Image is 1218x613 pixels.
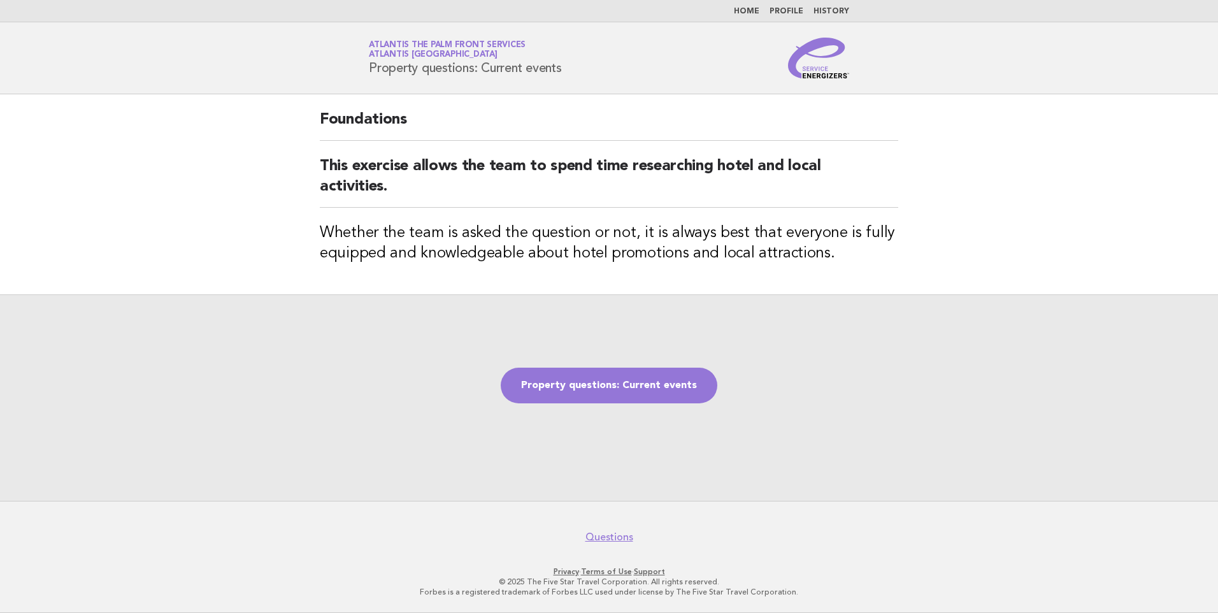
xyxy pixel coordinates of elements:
[320,156,898,208] h2: This exercise allows the team to spend time researching hotel and local activities.
[320,110,898,141] h2: Foundations
[634,567,665,576] a: Support
[554,567,579,576] a: Privacy
[501,368,717,403] a: Property questions: Current events
[788,38,849,78] img: Service Energizers
[585,531,633,544] a: Questions
[320,223,898,264] h3: Whether the team is asked the question or not, it is always best that everyone is fully equipped ...
[581,567,632,576] a: Terms of Use
[369,41,562,75] h1: Property questions: Current events
[219,566,999,577] p: · ·
[770,8,803,15] a: Profile
[219,587,999,597] p: Forbes is a registered trademark of Forbes LLC used under license by The Five Star Travel Corpora...
[813,8,849,15] a: History
[734,8,759,15] a: Home
[369,41,526,59] a: Atlantis The Palm Front ServicesAtlantis [GEOGRAPHIC_DATA]
[369,51,498,59] span: Atlantis [GEOGRAPHIC_DATA]
[219,577,999,587] p: © 2025 The Five Star Travel Corporation. All rights reserved.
